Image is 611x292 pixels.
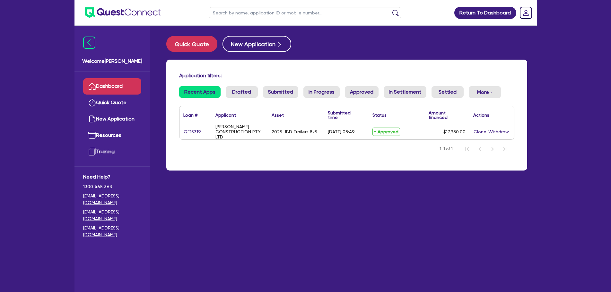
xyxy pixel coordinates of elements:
a: Submitted [263,86,298,98]
button: Next Page [486,143,499,155]
div: Amount financed [429,111,466,120]
img: quick-quote [88,99,96,106]
button: Clone [473,128,487,136]
button: Quick Quote [166,36,217,52]
img: icon-menu-close [83,37,95,49]
a: [EMAIL_ADDRESS][DOMAIN_NAME] [83,209,141,222]
a: In Progress [303,86,340,98]
a: Approved [345,86,379,98]
a: QF15319 [183,128,201,136]
span: 1300 465 363 [83,183,141,190]
button: Previous Page [473,143,486,155]
button: Withdraw [488,128,509,136]
div: [DATE] 08:49 [328,129,355,134]
span: Need Help? [83,173,141,181]
a: Return To Dashboard [454,7,516,19]
a: New Application [83,111,141,127]
a: Quick Quote [166,36,223,52]
a: Settled [432,86,464,98]
span: $17,980.00 [443,129,466,134]
div: [PERSON_NAME] CONSTRUCTION PTY LTD [215,124,264,139]
a: In Settlement [384,86,426,98]
span: Approved [372,128,400,136]
a: [EMAIL_ADDRESS][DOMAIN_NAME] [83,225,141,238]
a: [EMAIL_ADDRESS][DOMAIN_NAME] [83,193,141,206]
button: First Page [460,143,473,155]
div: Applicant [215,113,236,117]
div: Loan # [183,113,197,117]
div: Asset [272,113,284,117]
a: Training [83,144,141,160]
img: quest-connect-logo-blue [85,7,161,18]
a: Recent Apps [179,86,221,98]
img: resources [88,131,96,139]
span: 1-1 of 1 [440,146,453,152]
div: 2025 JBD Trailers 8x5 Builders Trailer [272,129,320,134]
img: new-application [88,115,96,123]
div: Actions [473,113,489,117]
div: Submitted time [328,111,359,120]
a: Dropdown toggle [518,4,534,21]
span: Welcome [PERSON_NAME] [82,57,142,65]
div: Status [372,113,387,117]
input: Search by name, application ID or mobile number... [209,7,401,18]
button: New Application [223,36,291,52]
a: Resources [83,127,141,144]
a: Quick Quote [83,95,141,111]
button: Last Page [499,143,512,155]
a: Drafted [226,86,258,98]
button: Dropdown toggle [469,86,501,98]
img: training [88,148,96,155]
a: Dashboard [83,78,141,95]
h4: Application filters: [179,72,514,79]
